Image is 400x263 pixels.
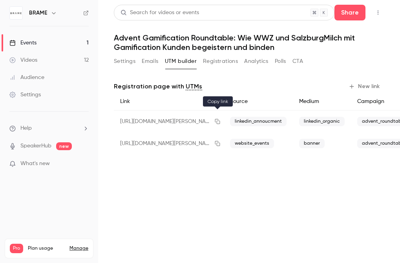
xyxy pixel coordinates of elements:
[56,142,72,150] span: new
[203,55,238,68] button: Registrations
[142,55,158,68] button: Emails
[9,74,44,81] div: Audience
[114,93,224,110] div: Link
[9,39,37,47] div: Events
[114,55,135,68] button: Settings
[114,110,224,133] div: [URL][DOMAIN_NAME][PERSON_NAME][DATE]
[10,244,23,253] span: Pro
[69,245,88,252] a: Manage
[114,82,202,91] p: Registration page with
[9,91,41,99] div: Settings
[345,80,384,93] button: New link
[230,139,274,148] span: website_events
[244,55,268,68] button: Analytics
[9,124,89,132] li: help-dropdown-opener
[224,93,293,110] div: Source
[292,55,303,68] button: CTA
[165,55,197,68] button: UTM builder
[293,93,351,110] div: Medium
[334,5,365,20] button: Share
[121,9,199,17] div: Search for videos or events
[28,245,65,252] span: Plan usage
[114,132,224,154] div: [URL][DOMAIN_NAME][PERSON_NAME][DATE]
[9,56,37,64] div: Videos
[20,160,50,168] span: What's new
[299,117,345,126] span: linkedin_organic
[20,124,32,132] span: Help
[79,160,89,167] iframe: Noticeable Trigger
[299,139,325,148] span: banner
[10,7,22,19] img: BRAME
[114,33,384,52] h1: Advent Gamification Roundtable: Wie WWZ und SalzburgMilch mit Gamification Kunden begeistern und ...
[230,117,287,126] span: linkedin_annoucment
[186,82,202,91] a: UTMs
[29,9,47,17] h6: BRAME
[20,142,51,150] a: SpeakerHub
[275,55,286,68] button: Polls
